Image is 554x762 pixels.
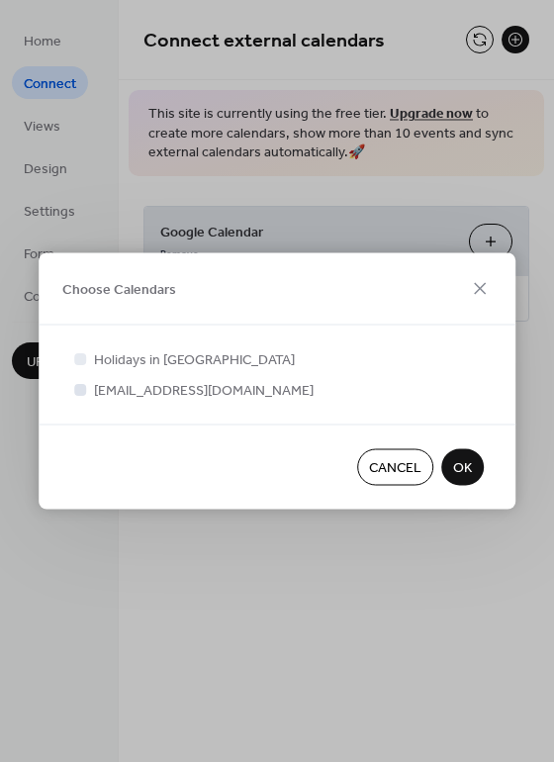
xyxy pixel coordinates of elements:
button: OK [441,449,484,486]
button: Cancel [357,449,433,486]
span: Holidays in [GEOGRAPHIC_DATA] [94,350,295,371]
span: [EMAIL_ADDRESS][DOMAIN_NAME] [94,381,314,402]
span: Cancel [369,458,421,479]
span: Choose Calendars [62,280,176,301]
span: OK [453,458,472,479]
